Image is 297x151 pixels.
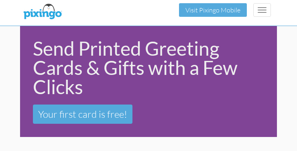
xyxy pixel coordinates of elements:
button: Visit Pixingo Mobile [179,3,247,17]
img: pixingo logo [21,2,64,22]
a: Visit Pixingo Mobile [185,6,240,14]
span: Your first card is free! [38,108,127,120]
a: Your first card is free! [33,105,132,124]
div: Send Printed Greeting Cards & Gifts with a Few Clicks [33,39,264,97]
